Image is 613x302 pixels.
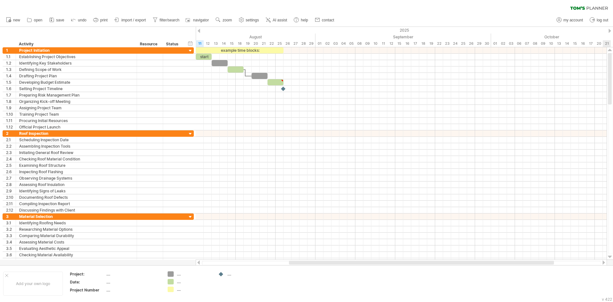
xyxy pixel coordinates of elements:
div: 2.12 [6,207,16,213]
div: Reviewing Material Warranties [19,258,133,264]
div: Training Project Team [19,111,133,117]
div: 1.10 [6,111,16,117]
div: 2.10 [6,194,16,200]
div: Assembling Inspection Tools [19,143,133,149]
span: settings [246,18,259,22]
div: 1 [6,47,16,53]
div: Defining Scope of Work [19,66,133,73]
div: Friday, 17 October 2025 [587,40,595,47]
div: 3 [6,213,16,220]
div: Tuesday, 14 October 2025 [563,40,571,47]
div: 2.2 [6,143,16,149]
div: Examining Roof Structure [19,162,133,168]
div: .... [177,279,212,284]
a: undo [69,16,88,24]
a: import / export [113,16,148,24]
a: filter/search [151,16,181,24]
div: 2.3 [6,150,16,156]
div: Wednesday, 1 October 2025 [491,40,499,47]
div: Tuesday, 23 September 2025 [443,40,451,47]
div: 2.5 [6,162,16,168]
div: Thursday, 28 August 2025 [299,40,307,47]
div: Thursday, 21 August 2025 [260,40,268,47]
div: Wednesday, 24 September 2025 [451,40,459,47]
div: 3.5 [6,245,16,252]
div: v 422 [602,297,612,302]
div: Researching Material Options [19,226,133,232]
div: Assigning Project Team [19,105,133,111]
div: Project Number [70,287,105,293]
div: Establishing Project Objectives [19,54,133,60]
div: .... [177,287,212,292]
div: .... [227,271,262,277]
div: Tuesday, 21 October 2025 [603,40,611,47]
div: August 2025 [148,34,315,40]
div: 1.5 [6,79,16,85]
div: 1.1 [6,54,16,60]
div: Identifying Roofing Needs [19,220,133,226]
div: Friday, 22 August 2025 [268,40,276,47]
div: Tuesday, 30 September 2025 [483,40,491,47]
div: Tuesday, 19 August 2025 [244,40,252,47]
div: Thursday, 2 October 2025 [499,40,507,47]
span: zoom [223,18,232,22]
div: Wednesday, 20 August 2025 [252,40,260,47]
div: Monday, 18 August 2025 [236,40,244,47]
div: Scheduling Inspection Date [19,137,133,143]
div: Setting Project Timeline [19,86,133,92]
div: 2.8 [6,182,16,188]
a: save [48,16,66,24]
div: 1.9 [6,105,16,111]
a: new [4,16,22,24]
div: Friday, 26 September 2025 [467,40,475,47]
span: contact [322,18,334,22]
span: log out [597,18,608,22]
div: Preparing Risk Management Plan [19,92,133,98]
div: Wednesday, 17 September 2025 [411,40,419,47]
a: open [25,16,44,24]
span: save [56,18,64,22]
div: Status [166,41,180,47]
div: Documenting Roof Defects [19,194,133,200]
div: 1.4 [6,73,16,79]
div: Monday, 25 August 2025 [276,40,284,47]
div: Thursday, 18 September 2025 [419,40,427,47]
div: 1.7 [6,92,16,98]
div: Friday, 15 August 2025 [228,40,236,47]
div: Identifying Key Stakeholders [19,60,133,66]
div: Friday, 10 October 2025 [547,40,555,47]
a: help [292,16,310,24]
a: print [92,16,110,24]
div: Resource [140,41,159,47]
div: Roof Inspection [19,130,133,136]
div: 2.6 [6,169,16,175]
div: Thursday, 4 September 2025 [339,40,347,47]
div: Activity [19,41,133,47]
div: Friday, 5 September 2025 [347,40,355,47]
div: Wednesday, 10 September 2025 [371,40,379,47]
div: 2 [6,130,16,136]
div: start [196,54,212,60]
div: 3.3 [6,233,16,239]
div: Monday, 20 October 2025 [595,40,603,47]
div: .... [106,287,160,293]
div: Discussing Findings with Client [19,207,133,213]
div: 3.7 [6,258,16,264]
div: 2.11 [6,201,16,207]
div: 2.9 [6,188,16,194]
div: Evaluating Aesthetic Appeal [19,245,133,252]
div: Wednesday, 27 August 2025 [291,40,299,47]
div: Assessing Roof Insulation [19,182,133,188]
div: Checking Roof Material Condition [19,156,133,162]
div: Monday, 22 September 2025 [435,40,443,47]
div: Organizing Kick-off Meeting [19,98,133,105]
a: navigator [185,16,211,24]
div: Comparing Material Durability [19,233,133,239]
span: filter/search [160,18,179,22]
div: Project: [70,271,105,277]
div: Wednesday, 15 October 2025 [571,40,579,47]
div: Thursday, 25 September 2025 [459,40,467,47]
div: example time blocks: [196,47,284,53]
div: 2.7 [6,175,16,181]
span: navigator [193,18,209,22]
